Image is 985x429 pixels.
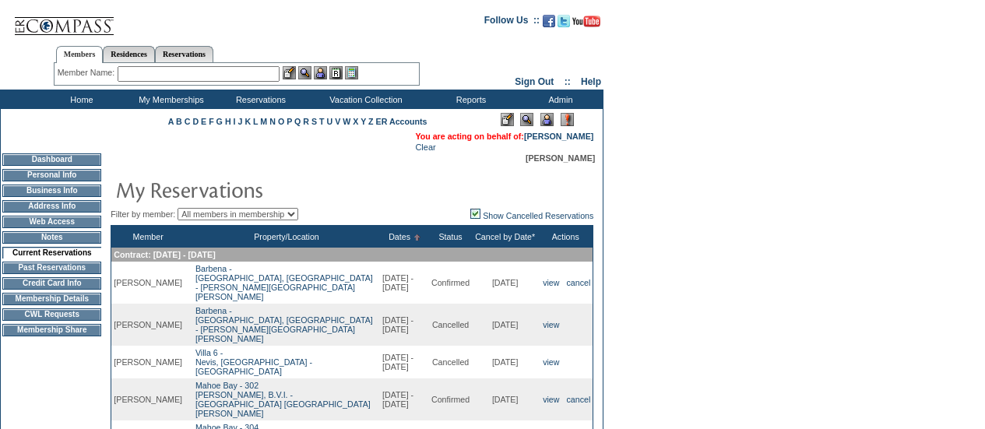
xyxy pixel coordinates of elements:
span: Filter by member: [111,209,175,219]
td: Address Info [2,200,101,213]
td: [PERSON_NAME] [111,346,185,378]
a: Mahoe Bay - 302[PERSON_NAME], B.V.I. - [GEOGRAPHIC_DATA] [GEOGRAPHIC_DATA][PERSON_NAME] [195,381,371,418]
td: [DATE] - [DATE] [380,346,429,378]
span: You are acting on behalf of: [415,132,593,141]
a: Sign Out [515,76,554,87]
a: Help [581,76,601,87]
a: P [287,117,292,126]
a: view [543,278,559,287]
td: CWL Requests [2,308,101,321]
a: A [168,117,174,126]
th: Actions [538,226,593,248]
img: Impersonate [540,113,554,126]
a: Property/Location [254,232,319,241]
a: G [216,117,223,126]
td: Admin [514,90,603,109]
img: Impersonate [314,66,327,79]
td: [PERSON_NAME] [111,378,185,420]
a: Dates [389,232,410,241]
td: Credit Card Info [2,277,101,290]
img: pgTtlMyReservations.gif [115,174,427,205]
td: Business Info [2,185,101,197]
a: Residences [103,46,155,62]
a: R [303,117,309,126]
td: Follow Us :: [484,13,540,32]
a: Cancel by Date* [475,232,535,241]
td: [PERSON_NAME] [111,304,185,346]
td: Dashboard [2,153,101,166]
a: Villa 6 -Nevis, [GEOGRAPHIC_DATA] - [GEOGRAPHIC_DATA] [195,348,312,376]
td: [PERSON_NAME] [111,262,185,304]
a: Z [368,117,374,126]
a: cancel [567,395,591,404]
a: Barbena -[GEOGRAPHIC_DATA], [GEOGRAPHIC_DATA] - [PERSON_NAME][GEOGRAPHIC_DATA][PERSON_NAME] [195,306,373,343]
td: [DATE] - [DATE] [380,378,429,420]
a: K [244,117,251,126]
td: Reports [424,90,514,109]
a: J [237,117,242,126]
img: b_calculator.gif [345,66,358,79]
a: Become our fan on Facebook [543,19,555,29]
a: Y [361,117,366,126]
img: Compass Home [13,4,114,36]
a: ER Accounts [376,117,427,126]
a: I [234,117,236,126]
td: Home [35,90,125,109]
a: T [319,117,325,126]
a: Status [438,232,462,241]
td: [DATE] - [DATE] [380,262,429,304]
a: W [343,117,350,126]
a: view [543,320,559,329]
a: L [253,117,258,126]
a: X [353,117,358,126]
img: View [298,66,311,79]
span: Contract: [DATE] - [DATE] [114,250,215,259]
img: Log Concern/Member Elevation [561,113,574,126]
a: Follow us on Twitter [558,19,570,29]
img: Ascending [410,234,420,241]
td: [DATE] [472,262,538,304]
td: [DATE] [472,378,538,420]
img: Follow us on Twitter [558,15,570,27]
td: Confirmed [429,378,472,420]
td: Membership Details [2,293,101,305]
td: [DATE] [472,304,538,346]
a: F [209,117,214,126]
div: Member Name: [58,66,118,79]
a: [PERSON_NAME] [524,132,593,141]
a: M [260,117,267,126]
a: B [176,117,182,126]
a: cancel [567,278,591,287]
img: Reservations [329,66,343,79]
a: D [192,117,199,126]
span: [PERSON_NAME] [526,153,595,163]
a: O [278,117,284,126]
img: b_edit.gif [283,66,296,79]
img: chk_on.JPG [470,209,480,219]
td: Current Reservations [2,247,101,258]
a: Barbena -[GEOGRAPHIC_DATA], [GEOGRAPHIC_DATA] - [PERSON_NAME][GEOGRAPHIC_DATA][PERSON_NAME] [195,264,373,301]
td: Cancelled [429,346,472,378]
td: Notes [2,231,101,244]
td: [DATE] - [DATE] [380,304,429,346]
a: H [225,117,231,126]
a: Show Cancelled Reservations [470,211,593,220]
a: Member [133,232,164,241]
a: Subscribe to our YouTube Channel [572,19,600,29]
td: Confirmed [429,262,472,304]
img: Become our fan on Facebook [543,15,555,27]
a: view [543,395,559,404]
a: S [311,117,317,126]
a: V [335,117,340,126]
a: Reservations [155,46,213,62]
img: View Mode [520,113,533,126]
td: Membership Share [2,324,101,336]
td: Personal Info [2,169,101,181]
td: My Memberships [125,90,214,109]
a: Clear [415,142,435,152]
td: Reservations [214,90,304,109]
a: Q [294,117,301,126]
a: N [269,117,276,126]
a: E [201,117,206,126]
img: Edit Mode [501,113,514,126]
